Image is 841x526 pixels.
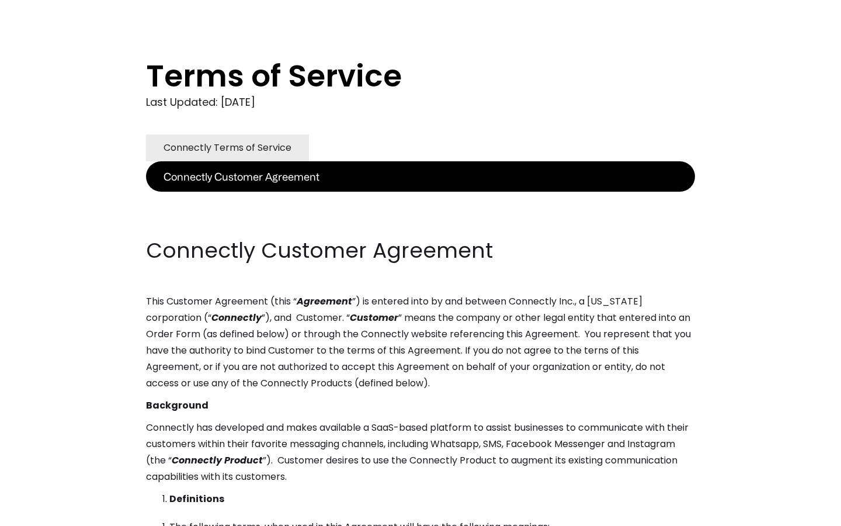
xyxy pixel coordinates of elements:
[350,311,398,324] em: Customer
[146,236,695,265] h2: Connectly Customer Agreement
[169,492,224,506] strong: Definitions
[146,293,695,392] p: This Customer Agreement (this “ ”) is entered into by and between Connectly Inc., a [US_STATE] co...
[146,94,695,111] div: Last Updated: [DATE]
[297,295,352,308] em: Agreement
[146,192,695,208] p: ‍
[211,311,262,324] em: Connectly
[146,399,208,412] strong: Background
[172,454,263,467] em: Connectly Product
[146,214,695,230] p: ‍
[164,140,291,156] div: Connectly Terms of Service
[146,420,695,485] p: Connectly has developed and makes available a SaaS-based platform to assist businesses to communi...
[164,168,319,185] div: Connectly Customer Agreement
[146,58,648,94] h1: Terms of Service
